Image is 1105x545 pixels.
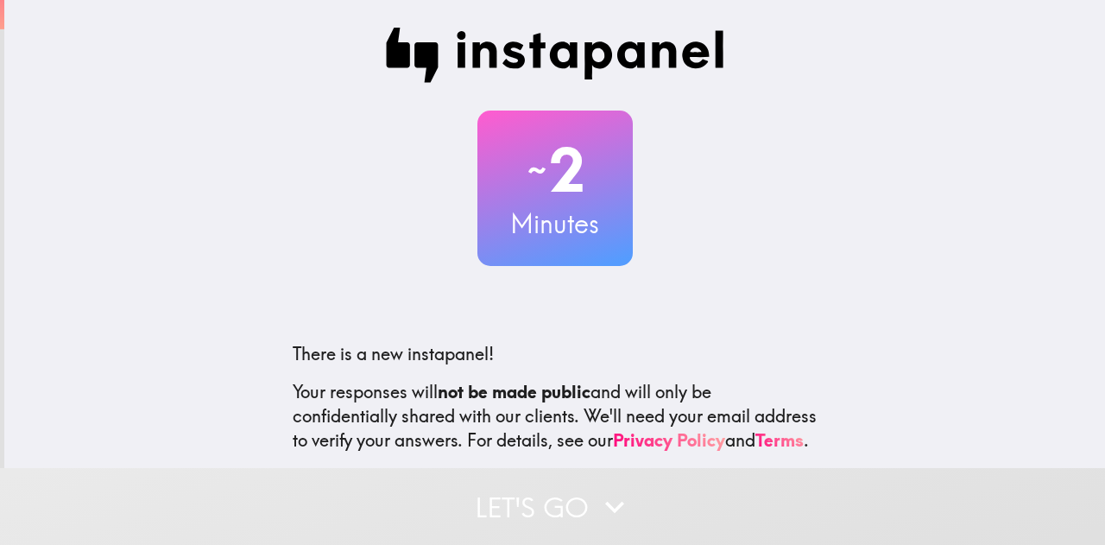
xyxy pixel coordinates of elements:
[438,381,590,402] b: not be made public
[477,206,633,242] h3: Minutes
[293,380,818,453] p: Your responses will and will only be confidentially shared with our clients. We'll need your emai...
[477,135,633,206] h2: 2
[525,144,549,196] span: ~
[293,466,818,515] p: This invite is exclusively for you, please do not share it. Complete it soon because spots are li...
[613,429,725,451] a: Privacy Policy
[293,343,494,364] span: There is a new instapanel!
[386,28,724,83] img: Instapanel
[755,429,804,451] a: Terms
